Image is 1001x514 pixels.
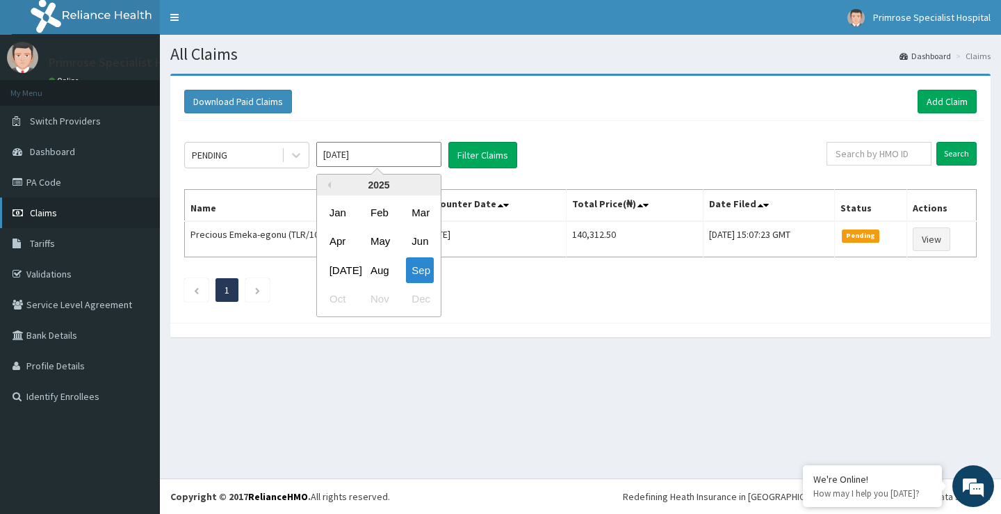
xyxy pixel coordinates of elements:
[842,230,880,242] span: Pending
[170,490,311,503] strong: Copyright © 2017 .
[254,284,261,296] a: Next page
[873,11,991,24] span: Primrose Specialist Hospital
[324,257,352,283] div: Choose July 2025
[406,200,434,225] div: Choose March 2025
[703,221,834,257] td: [DATE] 15:07:23 GMT
[406,257,434,283] div: Choose September 2025
[185,221,419,257] td: Precious Emeka-egonu (TLR/10163/A)
[248,490,308,503] a: RelianceHMO
[30,115,101,127] span: Switch Providers
[324,229,352,255] div: Choose April 2025
[170,45,991,63] h1: All Claims
[623,490,991,504] div: Redefining Heath Insurance in [GEOGRAPHIC_DATA] using Telemedicine and Data Science!
[703,190,834,222] th: Date Filed
[813,488,931,499] p: How may I help you today?
[936,142,977,166] input: Search
[365,200,393,225] div: Choose February 2025
[193,284,200,296] a: Previous page
[952,50,991,62] li: Claims
[913,227,950,251] a: View
[827,142,931,166] input: Search by HMO ID
[847,9,865,26] img: User Image
[192,148,227,162] div: PENDING
[7,42,38,73] img: User Image
[72,78,234,96] div: Chat with us now
[81,163,192,303] span: We're online!
[30,145,75,158] span: Dashboard
[184,90,292,113] button: Download Paid Claims
[7,355,265,404] textarea: Type your message and hit 'Enter'
[49,56,201,69] p: Primrose Specialist Hospital
[406,229,434,255] div: Choose June 2025
[900,50,951,62] a: Dashboard
[567,221,703,257] td: 140,312.50
[30,207,57,219] span: Claims
[365,257,393,283] div: Choose August 2025
[228,7,261,40] div: Minimize live chat window
[324,182,331,188] button: Previous Year
[918,90,977,113] a: Add Claim
[365,229,393,255] div: Choose May 2025
[324,200,352,225] div: Choose January 2025
[317,175,441,195] div: 2025
[316,142,441,167] input: Select Month and Year
[30,237,55,250] span: Tariffs
[26,70,56,104] img: d_794563401_company_1708531726252_794563401
[317,198,441,314] div: month 2025-09
[567,190,703,222] th: Total Price(₦)
[906,190,976,222] th: Actions
[49,76,82,86] a: Online
[834,190,906,222] th: Status
[185,190,419,222] th: Name
[448,142,517,168] button: Filter Claims
[225,284,229,296] a: Page 1 is your current page
[160,479,1001,514] footer: All rights reserved.
[813,473,931,485] div: We're Online!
